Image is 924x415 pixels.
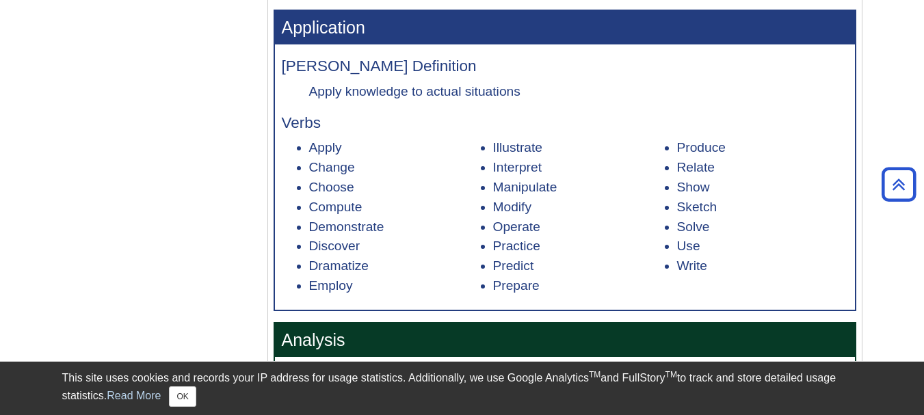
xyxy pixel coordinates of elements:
[309,217,480,237] li: Demonstrate
[309,276,480,296] li: Employ
[493,178,664,198] li: Manipulate
[309,178,480,198] li: Choose
[493,217,664,237] li: Operate
[677,217,848,237] li: Solve
[309,256,480,276] li: Dramatize
[275,11,855,44] h3: Application
[677,178,848,198] li: Show
[275,323,855,357] h3: Analysis
[677,138,848,158] li: Produce
[677,237,848,256] li: Use
[309,237,480,256] li: Discover
[493,158,664,178] li: Interpret
[493,237,664,256] li: Practice
[309,158,480,178] li: Change
[309,198,480,217] li: Compute
[309,82,848,101] dd: Apply knowledge to actual situations
[493,276,664,296] li: Prepare
[677,256,848,276] li: Write
[169,386,196,407] button: Close
[665,370,677,379] sup: TM
[589,370,600,379] sup: TM
[493,256,664,276] li: Predict
[62,370,862,407] div: This site uses cookies and records your IP address for usage statistics. Additionally, we use Goo...
[877,175,921,193] a: Back to Top
[493,198,664,217] li: Modify
[282,115,848,132] h4: Verbs
[677,198,848,217] li: Sketch
[677,158,848,178] li: Relate
[282,58,848,75] h4: [PERSON_NAME] Definition
[493,138,664,158] li: Illustrate
[107,390,161,401] a: Read More
[309,138,480,158] li: Apply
